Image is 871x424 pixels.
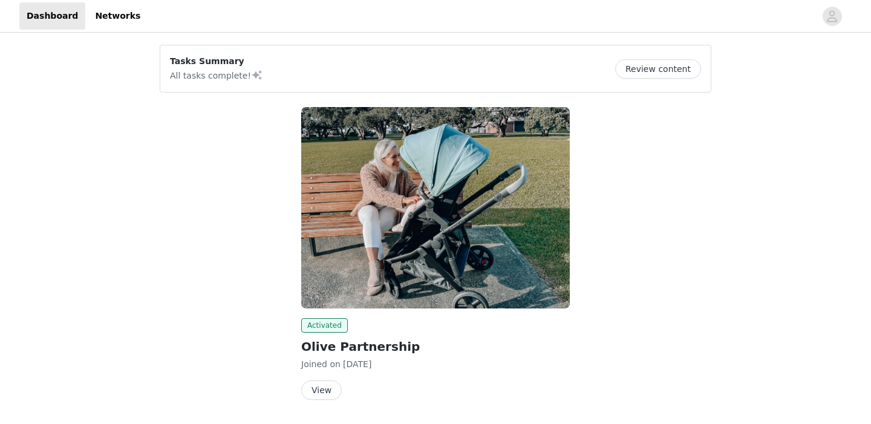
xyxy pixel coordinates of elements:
[88,2,148,30] a: Networks
[615,59,701,79] button: Review content
[301,380,342,400] button: View
[343,359,371,369] span: [DATE]
[19,2,85,30] a: Dashboard
[301,359,341,369] span: Joined on
[170,55,263,68] p: Tasks Summary
[301,318,348,333] span: Activated
[301,107,570,308] img: Edwards & Co AUS
[170,68,263,82] p: All tasks complete!
[301,338,570,356] h2: Olive Partnership
[301,386,342,395] a: View
[826,7,838,26] div: avatar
